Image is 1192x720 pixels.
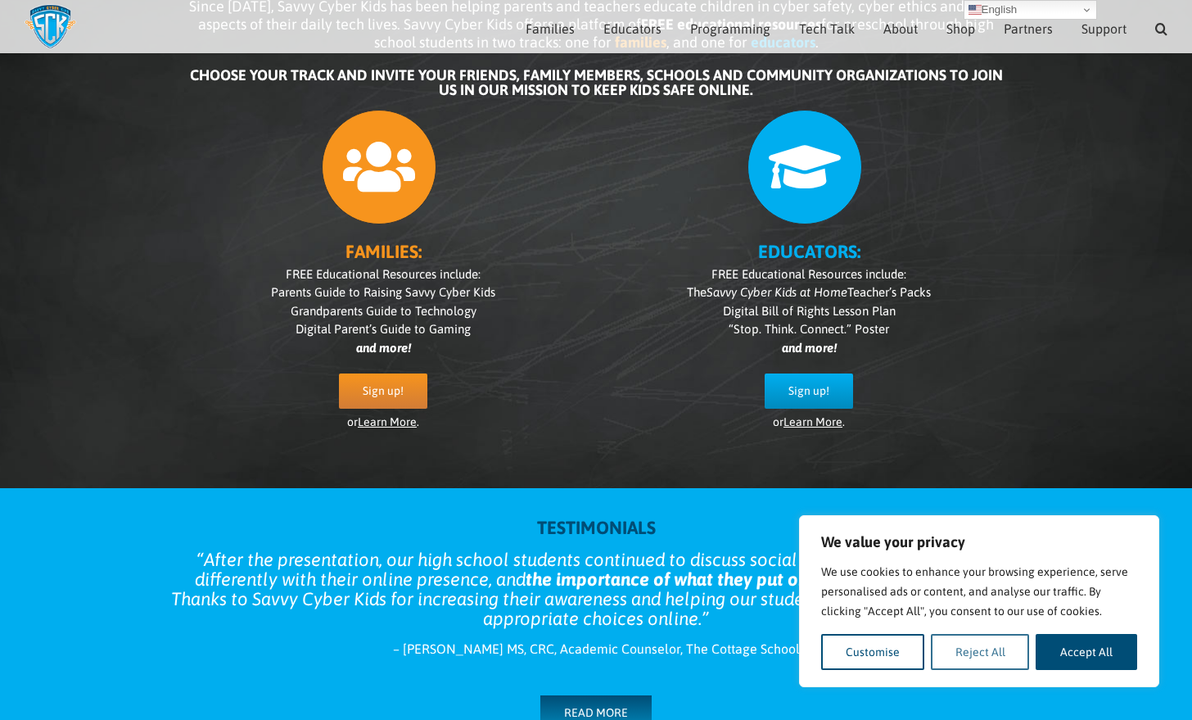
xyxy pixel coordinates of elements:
[883,22,918,35] span: About
[821,532,1137,552] p: We value your privacy
[356,341,411,355] i: and more!
[358,415,417,428] a: Learn More
[1036,634,1137,670] button: Accept All
[526,568,838,590] strong: the importance of what they put online
[821,634,924,670] button: Customise
[286,267,481,281] span: FREE Educational Resources include:
[788,384,829,398] span: Sign up!
[271,285,495,299] span: Parents Guide to Raising Savvy Cyber Kids
[782,341,837,355] i: and more!
[968,3,982,16] img: en
[729,322,889,336] span: “Stop. Think. Connect.” Poster
[291,304,476,318] span: Grandparents Guide to Technology
[783,415,842,428] a: Learn More
[363,384,404,398] span: Sign up!
[603,22,661,35] span: Educators
[339,374,427,409] a: Sign up!
[564,706,628,720] span: READ MORE
[707,285,847,299] i: Savvy Cyber Kids at Home
[345,241,422,262] b: FAMILIES:
[773,415,845,428] span: or .
[296,322,471,336] span: Digital Parent’s Guide to Gaming
[799,22,855,35] span: Tech Talk
[537,517,656,538] strong: TESTIMONIALS
[946,22,975,35] span: Shop
[765,374,853,409] a: Sign up!
[403,641,554,656] span: [PERSON_NAME] MS, CRC
[560,641,680,656] span: Academic Counselor
[687,285,931,299] span: The Teacher’s Packs
[711,267,906,281] span: FREE Educational Resources include:
[686,641,800,656] span: The Cottage School
[821,562,1137,621] p: We use cookies to enhance your browsing experience, serve personalised ads or content, and analys...
[1004,22,1053,35] span: Partners
[170,550,1022,628] blockquote: After the presentation, our high school students continued to discuss social media, what they wil...
[190,66,1003,98] b: CHOOSE YOUR TRACK AND INVITE YOUR FRIENDS, FAMILY MEMBERS, SCHOOLS AND COMMUNITY ORGANIZATIONS TO...
[931,634,1030,670] button: Reject All
[1081,22,1127,35] span: Support
[25,4,76,49] img: Savvy Cyber Kids Logo
[758,241,860,262] b: EDUCATORS:
[723,304,896,318] span: Digital Bill of Rights Lesson Plan
[690,22,770,35] span: Programming
[347,415,419,428] span: or .
[526,22,575,35] span: Families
